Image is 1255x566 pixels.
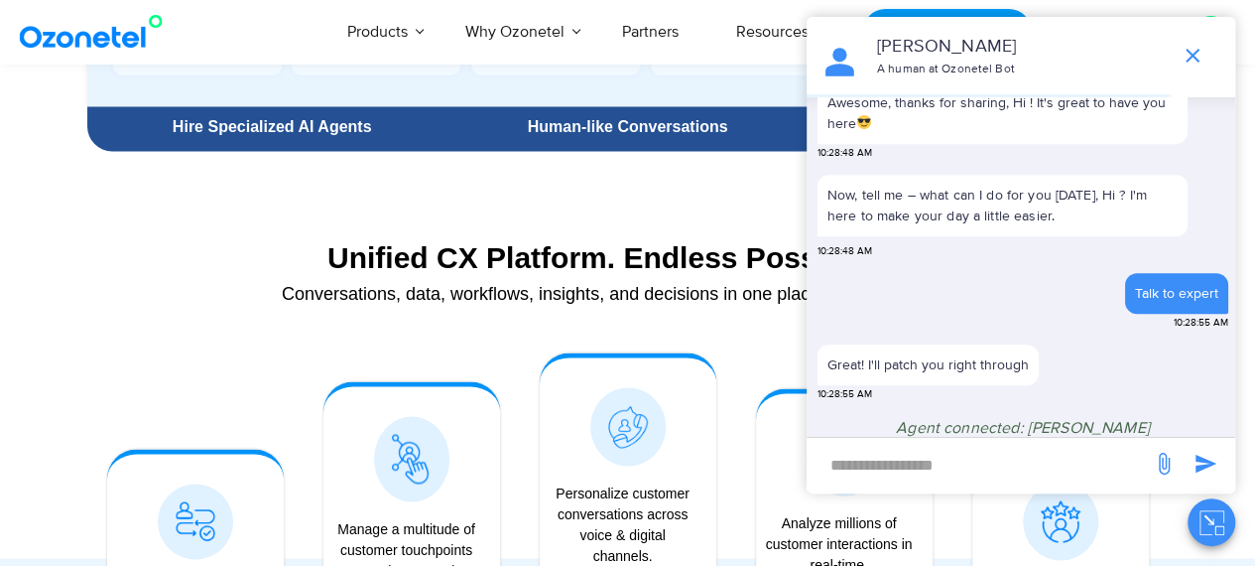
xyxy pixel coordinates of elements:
div: Human-like Conversations [457,119,798,135]
span: 10:28:48 AM [817,146,872,161]
div: Unified CX Platform. Endless Possibilities. [97,240,1159,275]
div: Conversations, data, workflows, insights, and decisions in one place. With AI at its core! [97,285,1159,303]
div: Personalize customer conversations across voice & digital channels. [550,483,696,566]
p: A human at Ozonetel Bot [877,61,1162,78]
button: Close chat [1188,498,1235,546]
a: Request a Demo [862,9,1032,56]
span: send message [1144,444,1184,484]
div: new-msg-input [816,448,1142,484]
div: Talk to expert [1135,283,1218,304]
img: 😎 [857,115,871,129]
span: 10:28:55 AM [817,387,872,402]
span: send message [1186,444,1225,484]
span: Agent connected: [PERSON_NAME] [896,418,1150,438]
span: 10:28:55 AM [1174,316,1228,331]
div: Hire Specialized AI Agents [97,119,447,135]
span: end chat or minimize [1173,36,1212,75]
p: Awesome, thanks for sharing, Hi ! It's great to have you here [827,92,1178,134]
p: [PERSON_NAME] [877,34,1162,61]
span: 10:28:48 AM [817,244,872,259]
p: Great! I'll patch you right through [827,354,1029,375]
p: Now, tell me – what can I do for you [DATE], Hi ? I'm here to make your day a little easier. [817,175,1188,236]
